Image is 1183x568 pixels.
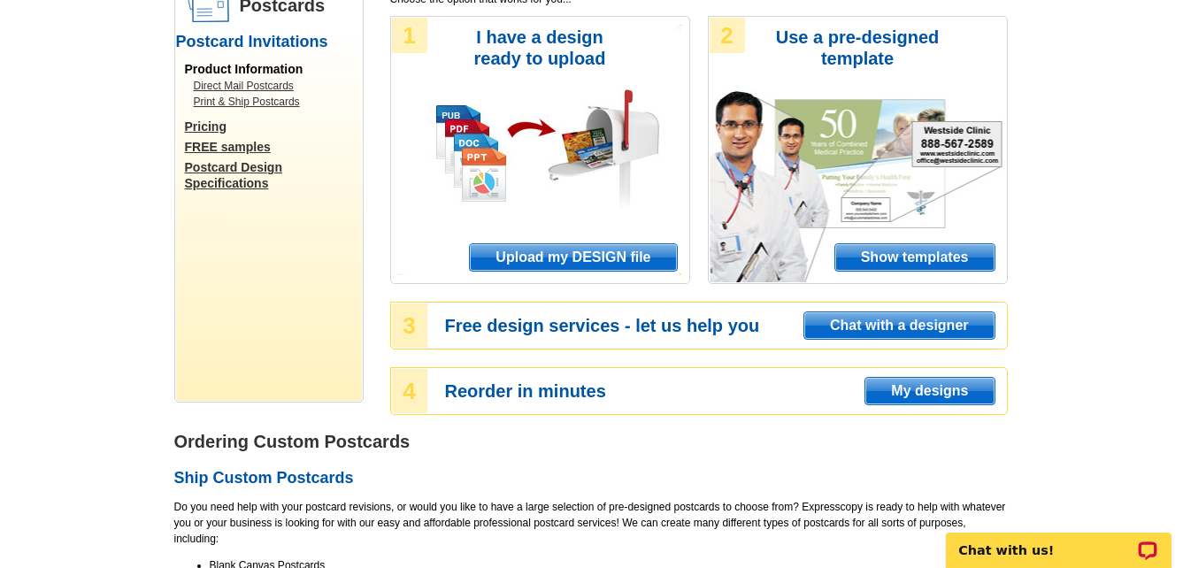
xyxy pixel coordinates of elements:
a: Show templates [834,243,995,272]
a: Upload my DESIGN file [469,243,677,272]
h3: Free design services - let us help you [445,318,1006,334]
iframe: LiveChat chat widget [934,512,1183,568]
div: 3 [392,303,427,348]
span: Upload my DESIGN file [470,244,676,271]
a: My designs [864,377,995,405]
div: 4 [392,369,427,413]
a: Chat with a designer [803,311,995,340]
strong: Ordering Custom Postcards [174,432,411,451]
a: Postcard Design Specifications [185,159,362,191]
a: Print & Ship Postcards [194,94,353,110]
h3: I have a design ready to upload [449,27,631,69]
span: Show templates [835,244,995,271]
h3: Reorder in minutes [445,383,1006,399]
a: FREE samples [185,139,362,155]
h2: Ship Custom Postcards [174,469,1008,488]
h3: Use a pre-designed template [767,27,949,69]
div: 2 [710,18,745,53]
a: Direct Mail Postcards [194,78,353,94]
div: 1 [392,18,427,53]
h2: Postcard Invitations [176,33,362,52]
span: My designs [865,378,994,404]
p: Do you need help with your postcard revisions, or would you like to have a large selection of pre... [174,499,1008,547]
span: Chat with a designer [804,312,994,339]
a: Pricing [185,119,362,134]
span: Product Information [185,62,303,76]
